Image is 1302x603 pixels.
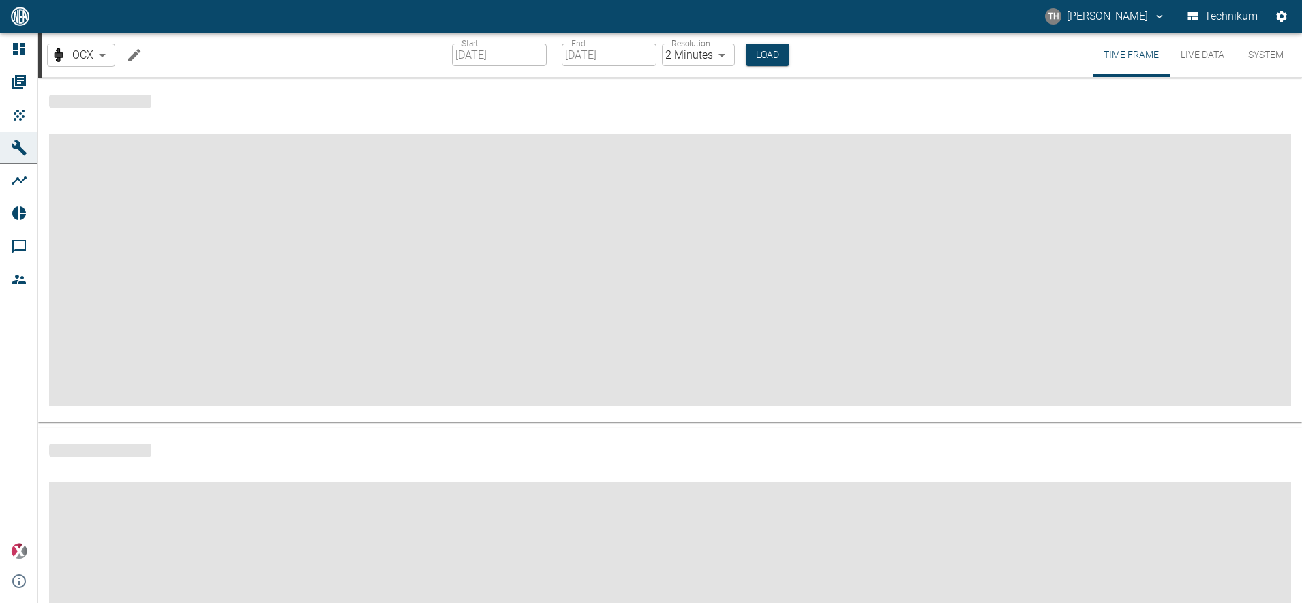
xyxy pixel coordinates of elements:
[11,543,27,559] img: Xplore Logo
[1235,33,1297,77] button: System
[1045,8,1061,25] div: TH
[72,47,93,63] span: OCX
[461,37,479,49] label: Start
[1093,33,1170,77] button: Time Frame
[1170,33,1235,77] button: Live Data
[551,47,558,63] p: –
[571,37,585,49] label: End
[50,47,93,63] a: OCX
[662,44,735,66] div: 2 Minutes
[10,7,31,25] img: logo
[746,44,789,66] button: Load
[562,44,656,66] input: MM/DD/YYYY
[1043,4,1168,29] button: thomas.hosten@neuman-esser.de
[1269,4,1294,29] button: Settings
[121,42,148,69] button: Edit machine
[1185,4,1261,29] button: Technikum
[452,44,547,66] input: MM/DD/YYYY
[671,37,710,49] label: Resolution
